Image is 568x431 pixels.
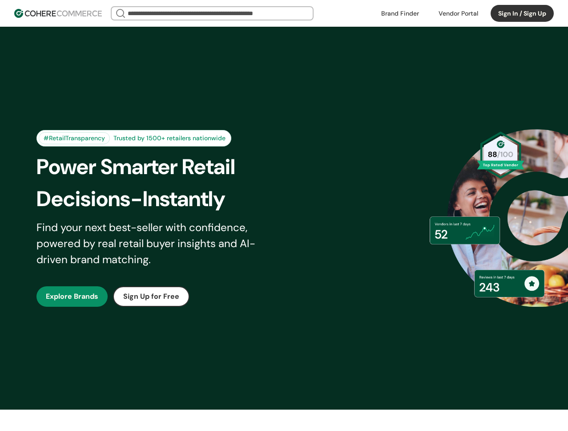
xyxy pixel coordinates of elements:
button: Sign In / Sign Up [491,5,554,22]
div: Find your next best-seller with confidence, powered by real retail buyer insights and AI-driven b... [36,220,280,268]
div: Trusted by 1500+ retailers nationwide [110,134,229,143]
div: Power Smarter Retail [36,151,293,183]
div: #RetailTransparency [39,132,110,144]
button: Explore Brands [36,286,108,307]
div: Decisions-Instantly [36,183,293,215]
img: Cohere Logo [14,9,102,18]
button: Sign Up for Free [113,286,189,307]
